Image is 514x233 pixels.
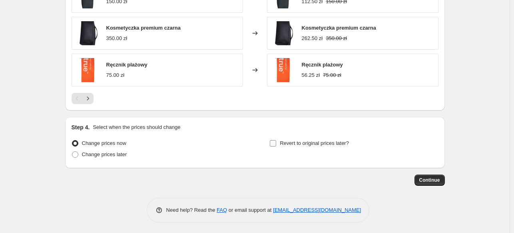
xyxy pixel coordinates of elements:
p: Select when the prices should change [93,123,180,131]
span: Change prices later [82,151,127,157]
button: Next [82,93,94,104]
img: 9_1f38881b-c8ea-44d9-9722-1d98d989c7b9_80x.png [271,21,295,45]
span: or email support at [227,207,273,213]
span: Change prices now [82,140,126,146]
h2: Step 4. [72,123,90,131]
strike: 75.00 zł [323,71,341,79]
span: Kosmetyczka premium czarna [106,25,181,31]
div: 75.00 zł [106,71,125,79]
span: Revert to original prices later? [280,140,349,146]
a: [EMAIL_ADDRESS][DOMAIN_NAME] [273,207,361,213]
span: Need help? Read the [166,207,217,213]
img: 9_1f38881b-c8ea-44d9-9722-1d98d989c7b9_80x.png [76,21,100,45]
span: Continue [419,177,440,183]
span: Kosmetyczka premium czarna [302,25,376,31]
span: Ręcznik plażowy [302,62,343,68]
a: FAQ [217,207,227,213]
strike: 350.00 zł [326,34,347,42]
span: Ręcznik plażowy [106,62,147,68]
img: XX_80x.png [271,58,295,82]
div: 56.25 zł [302,71,320,79]
button: Continue [414,175,445,186]
div: 262.50 zł [302,34,323,42]
nav: Pagination [72,93,94,104]
img: XX_80x.png [76,58,100,82]
div: 350.00 zł [106,34,128,42]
